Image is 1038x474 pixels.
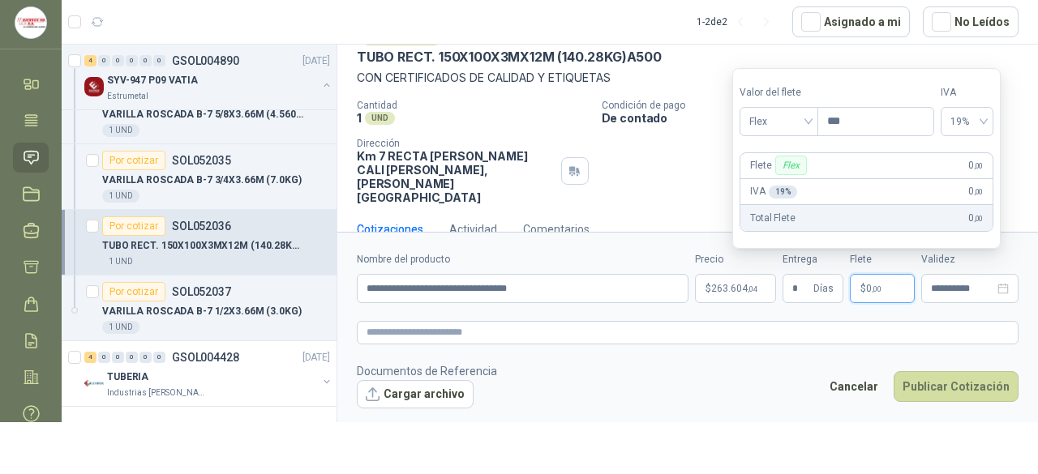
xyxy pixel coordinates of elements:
[523,220,590,238] div: Comentarios
[357,138,555,149] p: Dirección
[102,124,139,137] div: 1 UND
[302,53,330,69] p: [DATE]
[968,184,983,199] span: 0
[602,111,1032,125] p: De contado
[102,304,302,319] p: VARILLA ROSCADA B-7 1/2X3.66M (3.0KG)
[602,100,1032,111] p: Condición de pago
[84,55,97,66] div: 4
[172,352,239,363] p: GSOL004428
[357,362,497,380] p: Documentos de Referencia
[62,275,337,341] a: Por cotizarSOL052037VARILLA ROSCADA B-7 1/2X3.66M (3.0KG)1 UND
[357,49,662,66] p: TUBO RECT. 150X100X3MX12M (140.28KG)A500
[102,216,165,236] div: Por cotizar
[750,156,810,175] p: Flete
[921,252,1019,267] label: Validez
[968,211,983,226] span: 0
[102,173,302,188] p: VARILLA ROSCADA B-7 3/4X3.66M (7.0KG)
[866,284,881,293] span: 0
[84,51,333,103] a: 4 0 0 0 0 0 GSOL004890[DATE] Company LogoSYV-947 P09 VATIAEstrumetal
[139,55,152,66] div: 0
[850,274,915,303] p: $ 0,00
[302,350,330,365] p: [DATE]
[107,73,198,88] p: SYV-947 P09 VATIA
[126,55,138,66] div: 0
[102,255,139,268] div: 1 UND
[102,238,304,254] p: TUBO RECT. 150X100X3MX12M (140.28KG)A500
[950,109,984,134] span: 19%
[357,100,589,111] p: Cantidad
[139,352,152,363] div: 0
[821,371,887,402] button: Cancelar
[62,210,337,275] a: Por cotizarSOL052036TUBO RECT. 150X100X3MX12M (140.28KG)A5001 UND
[697,9,779,35] div: 1 - 2 de 2
[15,7,46,38] img: Company Logo
[941,85,993,100] label: IVA
[84,352,97,363] div: 4
[172,286,231,297] p: SOL052037
[357,380,474,409] button: Cargar archivo
[850,252,915,267] label: Flete
[98,55,110,66] div: 0
[357,149,555,204] p: Km 7 RECTA [PERSON_NAME] CALI [PERSON_NAME] , [PERSON_NAME][GEOGRAPHIC_DATA]
[775,156,807,175] div: Flex
[974,214,984,223] span: ,00
[357,111,362,125] p: 1
[102,190,139,203] div: 1 UND
[968,158,983,173] span: 0
[62,144,337,210] a: Por cotizarSOL052035VARILLA ROSCADA B-7 3/4X3.66M (7.0KG)1 UND
[153,352,165,363] div: 0
[974,187,984,196] span: ,00
[449,220,497,238] div: Actividad
[172,155,231,166] p: SOL052035
[172,55,239,66] p: GSOL004890
[62,79,337,144] a: Por cotizarSOL052034VARILLA ROSCADA B-7 5/8X3.66M (4.560KG)1 UND
[112,352,124,363] div: 0
[107,369,148,385] p: TUBERIA
[974,161,984,170] span: ,00
[107,386,209,399] p: Industrias [PERSON_NAME] S.A
[711,284,757,293] span: 263.604
[813,275,834,302] span: Días
[769,186,798,199] div: 19 %
[695,252,776,267] label: Precio
[172,220,231,232] p: SOL052036
[84,374,104,393] img: Company Logo
[112,55,124,66] div: 0
[923,6,1019,37] button: No Leídos
[107,90,148,103] p: Estrumetal
[102,282,165,301] div: Por cotizar
[750,184,797,199] p: IVA
[357,252,688,267] label: Nombre del producto
[750,211,795,226] p: Total Flete
[695,274,776,303] p: $263.604,04
[98,352,110,363] div: 0
[102,151,165,170] div: Por cotizar
[102,107,304,122] p: VARILLA ROSCADA B-7 5/8X3.66M (4.560KG)
[748,284,757,293] span: ,04
[860,284,866,293] span: $
[84,77,104,96] img: Company Logo
[102,321,139,334] div: 1 UND
[792,6,910,37] button: Asignado a mi
[872,284,881,293] span: ,00
[365,112,395,125] div: UND
[740,85,817,100] label: Valor del flete
[783,252,843,267] label: Entrega
[126,352,138,363] div: 0
[357,69,1019,87] p: CON CERTIFICADOS DE CALIDAD Y ETIQUETAS
[749,109,809,134] span: Flex
[84,348,333,399] a: 4 0 0 0 0 0 GSOL004428[DATE] Company LogoTUBERIAIndustrias [PERSON_NAME] S.A
[894,371,1019,402] button: Publicar Cotización
[153,55,165,66] div: 0
[357,220,423,238] div: Cotizaciones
